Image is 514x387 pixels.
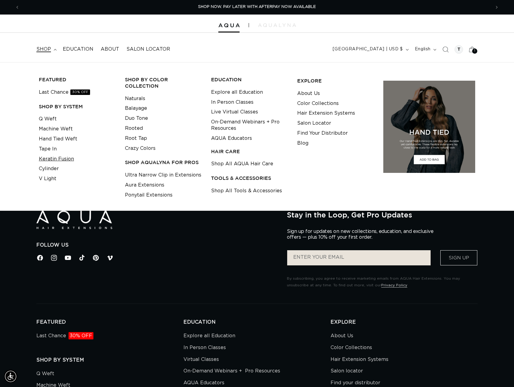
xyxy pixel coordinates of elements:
a: Hair Extension Systems [331,354,388,365]
a: Machine Weft [39,124,73,134]
button: Sign Up [440,250,477,265]
span: 30% OFF [70,89,90,95]
button: Next announcement [490,2,503,13]
a: Last Chance30% OFF [36,331,93,342]
a: Salon Locator [297,118,331,128]
a: Blog [297,138,308,148]
h2: FEATURED [36,319,183,325]
h2: EDUCATION [183,319,331,325]
a: V Light [39,174,56,184]
button: English [411,44,439,55]
a: Color Collections [331,342,372,354]
a: Salon Locator [123,42,174,56]
p: By subscribing, you agree to receive marketing emails from AQUA Hair Extensions. You may unsubscr... [287,275,478,288]
h2: Follow Us [36,242,278,248]
h3: TOOLS & ACCESSORIES [211,175,288,181]
h3: FEATURED [39,76,116,83]
a: About [97,42,123,56]
h3: EXPLORE [297,78,374,84]
span: shop [36,46,51,52]
h3: HAIR CARE [211,148,288,155]
a: In Person Classes [211,97,254,107]
a: Shop All AQUA Hair Care [211,159,273,169]
a: Root Tap [125,133,147,143]
a: In Person Classes [183,342,226,354]
h2: EXPLORE [331,319,478,325]
a: Q Weft [36,369,54,380]
a: Ultra Narrow Clip in Extensions [125,170,201,180]
a: Duo Tone [125,113,148,123]
h2: Stay in the Loop, Get Pro Updates [287,210,478,219]
input: ENTER YOUR EMAIL [287,250,431,265]
button: [GEOGRAPHIC_DATA] | USD $ [329,44,411,55]
a: Rooted [125,123,143,133]
img: Aqua Hair Extensions [218,23,240,28]
h2: SHOP BY SYSTEM [36,357,183,363]
span: 1 [474,49,475,54]
span: About [101,46,119,52]
summary: Search [439,43,452,56]
summary: shop [33,42,59,56]
h3: SHOP BY SYSTEM [39,103,116,110]
a: Hair Extension Systems [297,108,355,118]
a: About Us [297,89,320,99]
a: Keratin Fusion [39,154,74,164]
a: Ponytail Extensions [125,190,173,200]
p: Sign up for updates on new collections, education, and exclusive offers — plus 10% off your first... [287,229,438,240]
a: Explore all Education [183,331,235,342]
a: Salon locator [331,365,363,377]
h3: Shop by Color Collection [125,76,202,89]
span: [GEOGRAPHIC_DATA] | USD $ [333,46,403,52]
a: Explore all Education [211,87,263,97]
h3: Shop AquaLyna for Pros [125,159,202,166]
a: Education [59,42,97,56]
img: aqualyna.com [258,23,296,27]
a: AQUA Educators [211,133,252,143]
a: About Us [331,331,353,342]
a: Naturals [125,94,145,104]
a: Find Your Distributor [297,128,348,138]
a: Balayage [125,103,147,113]
a: Virtual Classes [183,354,219,365]
span: 30% OFF [69,332,93,339]
a: On-Demand Webinars + Pro Resources [211,117,288,133]
a: Hand Tied Weft [39,134,77,144]
a: Color Collections [297,99,339,109]
a: Crazy Colors [125,143,156,153]
a: Q Weft [39,114,57,124]
a: Shop All Tools & Accessories [211,186,282,196]
span: Education [63,46,93,52]
a: Live Virtual Classes [211,107,258,117]
h3: EDUCATION [211,76,288,83]
a: Cylinder [39,164,59,174]
button: Previous announcement [11,2,24,13]
a: Privacy Policy [381,283,407,287]
span: SHOP NOW. PAY LATER WITH AFTERPAY NOW AVAILABLE [198,5,316,9]
a: Last Chance30% OFF [39,87,90,97]
img: Aqua Hair Extensions [36,210,112,229]
a: On-Demand Webinars + Pro Resources [183,365,280,377]
span: English [415,46,431,52]
span: Salon Locator [126,46,170,52]
div: Accessibility Menu [4,370,17,383]
a: Tape In [39,144,57,154]
a: Aura Extensions [125,180,164,190]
